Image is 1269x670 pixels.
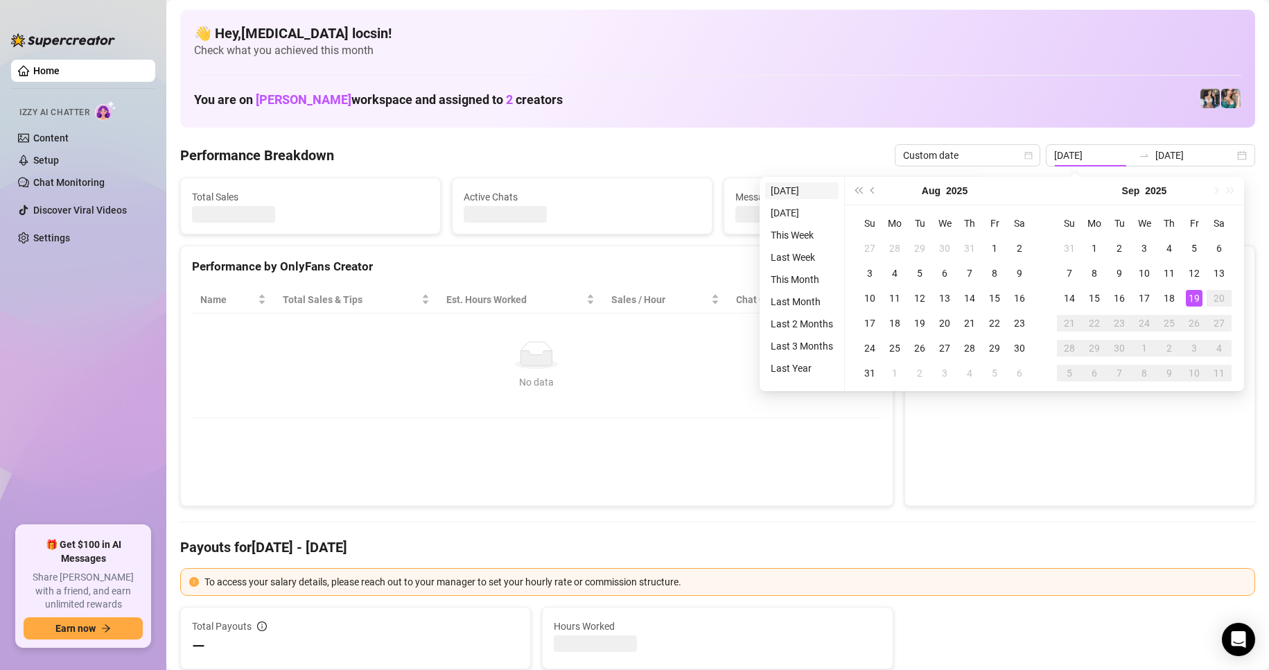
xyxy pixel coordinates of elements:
[1155,148,1234,163] input: End date
[189,577,199,587] span: exclamation-circle
[554,619,881,634] span: Hours Worked
[33,177,105,188] a: Chat Monitoring
[1221,89,1241,108] img: Zaddy
[1024,151,1033,160] span: calendar
[11,33,115,47] img: logo-BBDzfeDw.svg
[24,617,143,639] button: Earn nowarrow-right
[603,286,728,313] th: Sales / Hour
[55,623,96,634] span: Earn now
[206,375,868,390] div: No data
[192,257,882,276] div: Performance by OnlyFans Creator
[1222,623,1255,656] div: Open Intercom Messenger
[903,145,1032,166] span: Custom date
[33,155,59,166] a: Setup
[101,624,111,633] span: arrow-right
[274,286,438,313] th: Total Sales & Tips
[1139,150,1150,161] span: to
[194,92,563,108] h1: You are on workspace and assigned to creators
[33,65,60,76] a: Home
[95,101,116,121] img: AI Chatter
[19,106,89,119] span: Izzy AI Chatter
[33,232,70,243] a: Settings
[33,132,69,144] a: Content
[204,574,1246,590] div: To access your salary details, please reach out to your manager to set your hourly rate or commis...
[24,571,143,612] span: Share [PERSON_NAME] with a friend, and earn unlimited rewards
[180,146,334,165] h4: Performance Breakdown
[1139,150,1150,161] span: swap-right
[200,292,255,307] span: Name
[735,189,972,205] span: Messages Sent
[192,635,205,658] span: —
[916,257,1243,276] div: Sales by OnlyFans Creator
[506,92,513,107] span: 2
[194,24,1241,43] h4: 👋 Hey, [MEDICAL_DATA] locsin !
[446,292,584,307] div: Est. Hours Worked
[194,43,1241,58] span: Check what you achieved this month
[464,189,701,205] span: Active Chats
[33,205,127,216] a: Discover Viral Videos
[24,538,143,565] span: 🎁 Get $100 in AI Messages
[192,189,429,205] span: Total Sales
[728,286,881,313] th: Chat Conversion
[611,292,708,307] span: Sales / Hour
[257,621,267,631] span: info-circle
[1200,89,1220,108] img: Katy
[180,538,1255,557] h4: Payouts for [DATE] - [DATE]
[192,286,274,313] th: Name
[736,292,861,307] span: Chat Conversion
[283,292,419,307] span: Total Sales & Tips
[1054,148,1133,163] input: Start date
[192,619,252,634] span: Total Payouts
[256,92,351,107] span: [PERSON_NAME]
